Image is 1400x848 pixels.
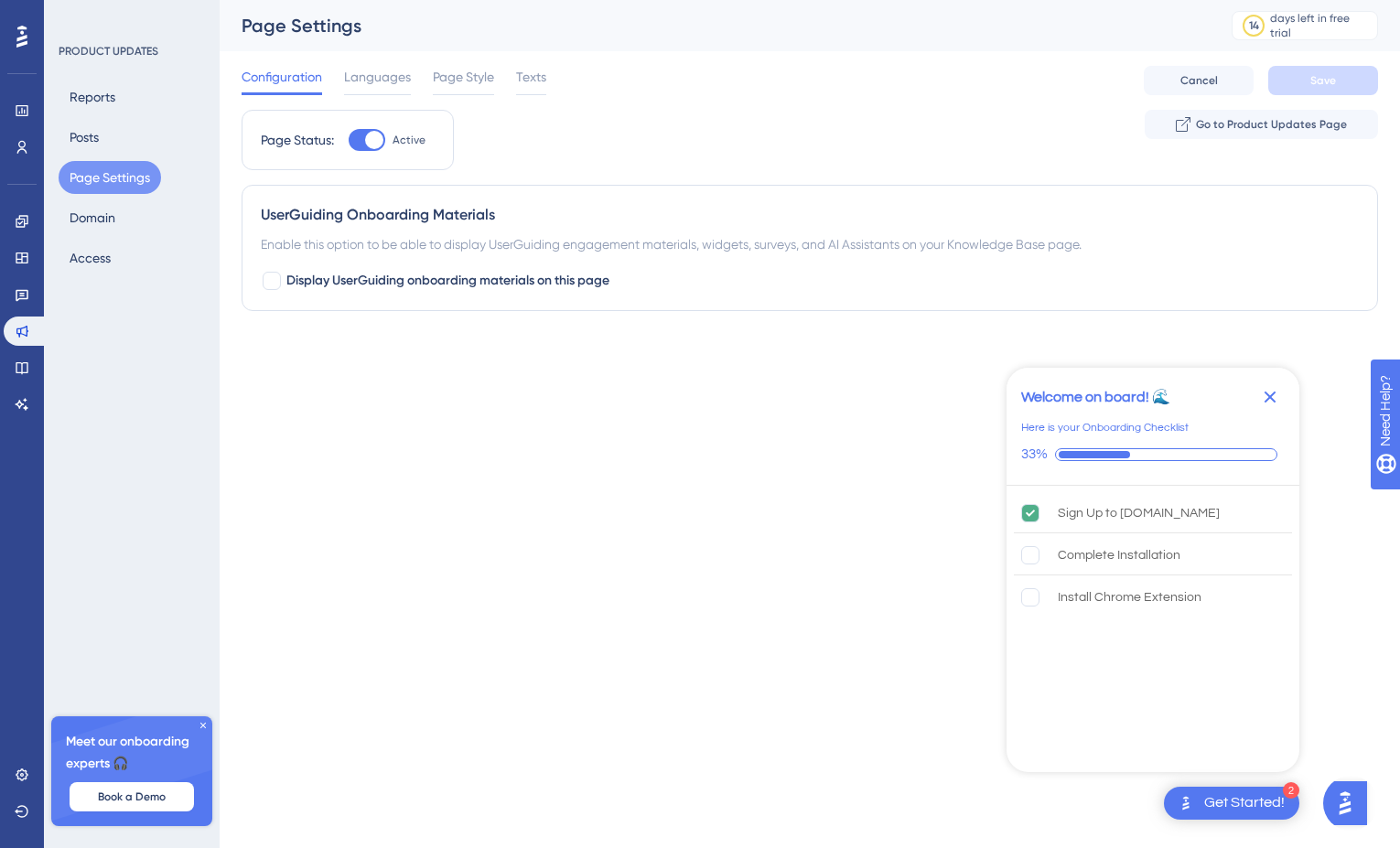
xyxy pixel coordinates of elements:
[1255,382,1285,412] div: Close Checklist
[59,201,126,234] button: Domain
[433,66,494,88] span: Page Style
[59,161,161,194] button: Page Settings
[59,121,110,154] button: Posts
[1323,776,1378,831] iframe: UserGuiding AI Assistant Launcher
[66,731,198,775] span: Meet our onboarding experts 🎧
[261,129,334,151] div: Page Status:
[1164,787,1299,820] div: Open Get Started! checklist, remaining modules: 2
[1021,419,1189,437] div: Here is your Onboarding Checklist
[1268,66,1378,95] button: Save
[344,66,411,88] span: Languages
[1058,502,1220,524] div: Sign Up to [DOMAIN_NAME]
[1007,486,1299,767] div: Checklist items
[70,782,194,811] button: Book a Demo
[242,13,1186,38] div: Page Settings
[43,5,114,27] span: Need Help?
[1014,577,1292,617] div: Install Chrome Extension is incomplete.
[261,204,1359,226] div: UserGuiding Onboarding Materials
[1021,446,1048,463] div: 33%
[1283,782,1299,799] div: 2
[1175,792,1197,814] img: launcher-image-alternative-text
[242,66,322,88] span: Configuration
[1021,446,1285,463] div: Checklist progress: 33%
[1249,18,1259,33] div: 14
[1270,11,1372,40] div: days left in free trial
[1180,73,1218,88] span: Cancel
[1058,586,1201,608] div: Install Chrome Extension
[393,133,425,147] span: Active
[1144,66,1254,95] button: Cancel
[516,66,546,88] span: Texts
[261,233,1359,255] div: Enable this option to be able to display UserGuiding engagement materials, widgets, surveys, and ...
[1014,493,1292,533] div: Sign Up to UserGuiding.com is complete.
[1007,368,1299,772] div: Checklist Container
[1145,110,1378,139] button: Go to Product Updates Page
[1196,117,1347,132] span: Go to Product Updates Page
[1310,73,1336,88] span: Save
[1058,544,1180,566] div: Complete Installation
[1021,386,1170,408] div: Welcome on board! 🌊
[1014,535,1292,575] div: Complete Installation is incomplete.
[1204,793,1285,813] div: Get Started!
[59,44,158,59] div: PRODUCT UPDATES
[59,81,126,113] button: Reports
[98,789,166,804] span: Book a Demo
[286,270,609,292] span: Display UserGuiding onboarding materials on this page
[59,242,122,274] button: Access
